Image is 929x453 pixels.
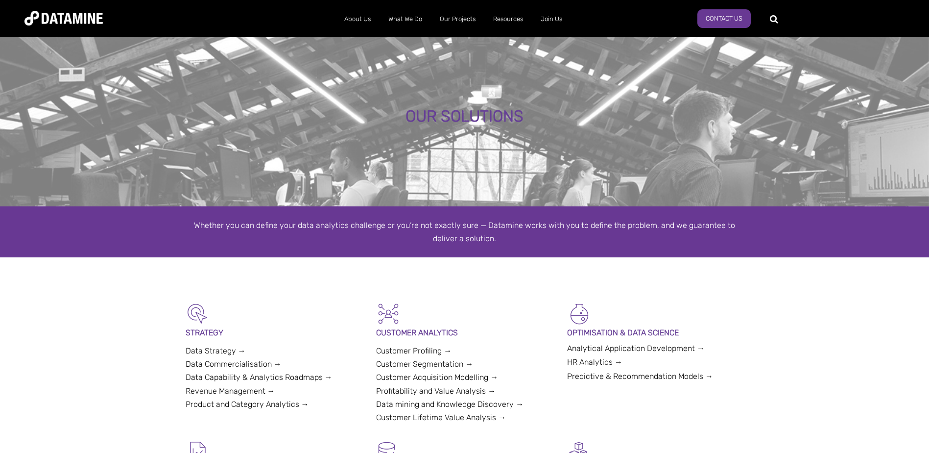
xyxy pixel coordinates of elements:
a: Profitability and Value Analysis → [376,386,496,396]
p: OPTIMISATION & DATA SCIENCE [567,326,744,339]
a: Product and Category Analytics → [186,400,309,409]
a: Data Commercialisation → [186,359,282,369]
img: Customer Analytics [376,302,401,326]
div: OUR SOLUTIONS [105,108,823,126]
p: CUSTOMER ANALYTICS [376,326,553,339]
a: Data Capability & Analytics Roadmaps → [186,373,333,382]
a: Predictive & Recommendation Models → [567,372,713,381]
img: Strategy-1 [186,302,210,326]
a: Join Us [532,6,571,32]
a: Customer Profiling → [376,346,452,355]
a: Customer Acquisition Modelling → [376,373,498,382]
img: Optimisation & Data Science [567,302,592,326]
p: STRATEGY [186,326,362,339]
a: Customer Segmentation → [376,359,473,369]
a: Customer Lifetime Value Analysis → [376,413,506,422]
a: HR Analytics → [567,357,622,367]
a: Resources [484,6,532,32]
a: About Us [335,6,380,32]
img: Datamine [24,11,103,25]
a: Data mining and Knowledge Discovery → [376,400,524,409]
a: Analytical Application Development → [567,344,705,353]
a: Data Strategy → [186,346,246,355]
a: Contact Us [697,9,751,28]
a: Our Projects [431,6,484,32]
div: Whether you can define your data analytics challenge or you’re not exactly sure — Datamine works ... [186,219,744,245]
a: What We Do [380,6,431,32]
a: Revenue Management → [186,386,275,396]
